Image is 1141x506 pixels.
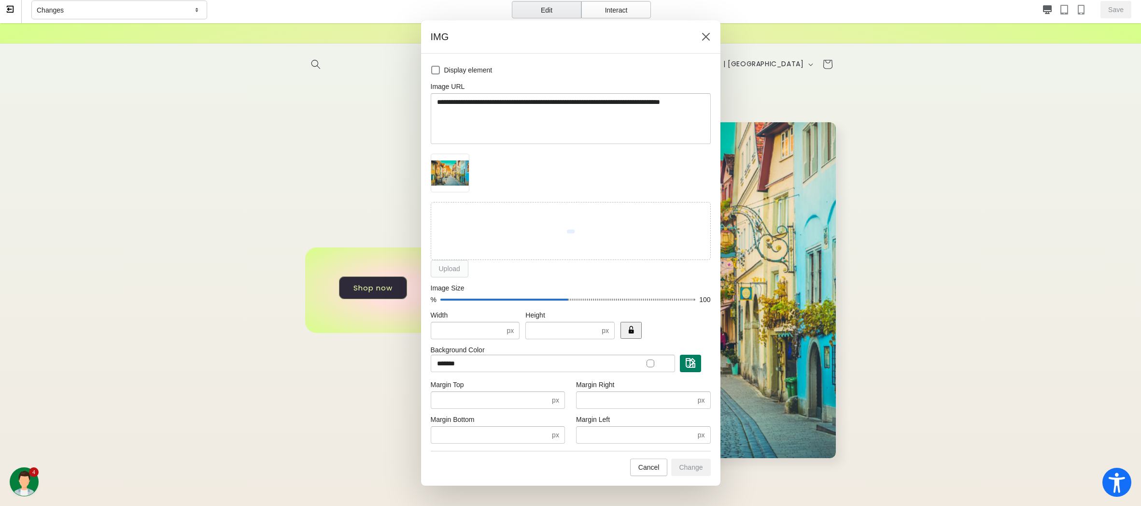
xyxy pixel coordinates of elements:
label: Margin Top [431,380,464,390]
span: Hello Everyone!! [535,4,607,15]
a: Cart [817,30,838,52]
label: Margin Left [576,415,610,424]
span: Test collection [601,63,656,72]
span: Contact [559,63,590,72]
span: Cancel [638,463,660,471]
label: Margin Bottom [431,415,475,424]
span: Catalog [519,63,548,72]
label: Image Size [431,283,465,293]
a: Contact [553,58,595,78]
span: My Store [536,30,604,51]
iframe: chat widget [10,467,41,496]
a: My Store [533,30,608,52]
div: px [507,325,514,336]
a: Shop now [339,253,407,276]
label: Image URL [431,82,465,91]
img: text [686,358,695,368]
img: a street with colorful buildings [469,99,836,435]
p: 100 [699,295,710,304]
button: USD $ | [GEOGRAPHIC_DATA] [695,32,817,50]
a: Catalog [513,58,553,78]
summary: Search [305,30,326,52]
div: px [552,429,559,441]
img: Preview [431,160,469,186]
h2: IMG [431,30,688,43]
button: Cancel [630,459,668,476]
img: Unlock [627,326,635,333]
button: text [680,355,701,372]
a: Home [479,58,512,78]
div: px [698,394,705,406]
div: px [602,325,609,336]
a: Test collection [595,58,662,78]
label: Margin Right [576,380,614,390]
label: Width [431,310,448,320]
span: Home [485,63,507,72]
div: % [431,295,437,304]
label: Background Color [431,346,485,354]
label: Height [525,310,545,320]
span: USD $ | [GEOGRAPHIC_DATA] [701,36,804,46]
span: Display element [444,65,493,75]
div: px [698,429,705,441]
div: px [552,394,559,406]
